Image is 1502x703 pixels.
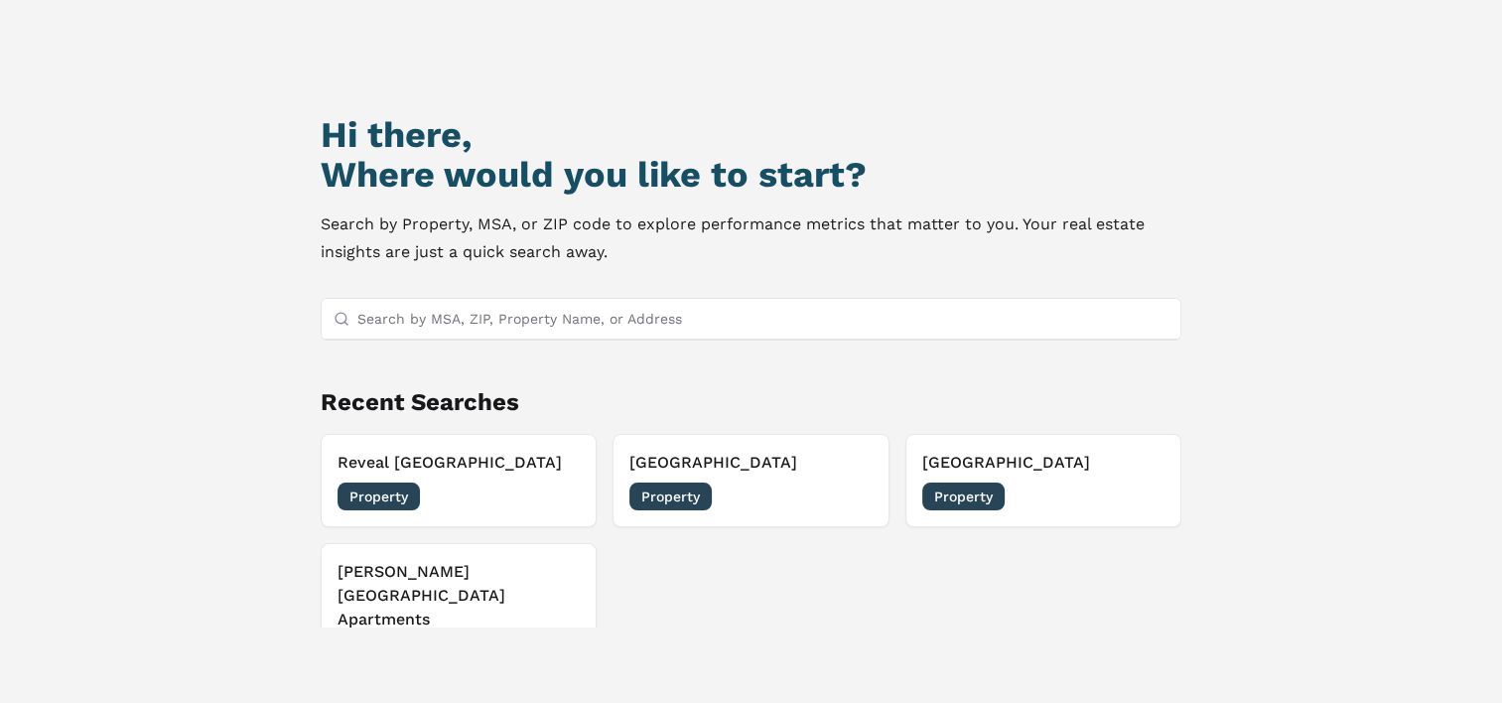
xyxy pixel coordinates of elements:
p: Search by Property, MSA, or ZIP code to explore performance metrics that matter to you. Your real... [321,211,1181,266]
h1: Hi there, [321,115,1181,155]
h2: Recent Searches [321,386,1181,418]
span: [DATE] [1120,487,1164,506]
h3: [GEOGRAPHIC_DATA] [629,451,872,475]
button: [GEOGRAPHIC_DATA]Property[DATE] [613,434,888,527]
span: [DATE] [828,487,873,506]
button: [GEOGRAPHIC_DATA]Property[DATE] [905,434,1181,527]
h3: [GEOGRAPHIC_DATA] [922,451,1164,475]
h3: Reveal [GEOGRAPHIC_DATA] [338,451,580,475]
span: Property [629,483,712,510]
button: Reveal [GEOGRAPHIC_DATA]Property[DATE] [321,434,597,527]
button: [PERSON_NAME][GEOGRAPHIC_DATA] ApartmentsProperty[DATE] [321,543,597,684]
h3: [PERSON_NAME][GEOGRAPHIC_DATA] Apartments [338,560,580,632]
span: Property [922,483,1005,510]
span: [DATE] [535,487,580,506]
input: Search by MSA, ZIP, Property Name, or Address [357,299,1168,339]
span: Property [338,483,420,510]
h2: Where would you like to start? [321,155,1181,195]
